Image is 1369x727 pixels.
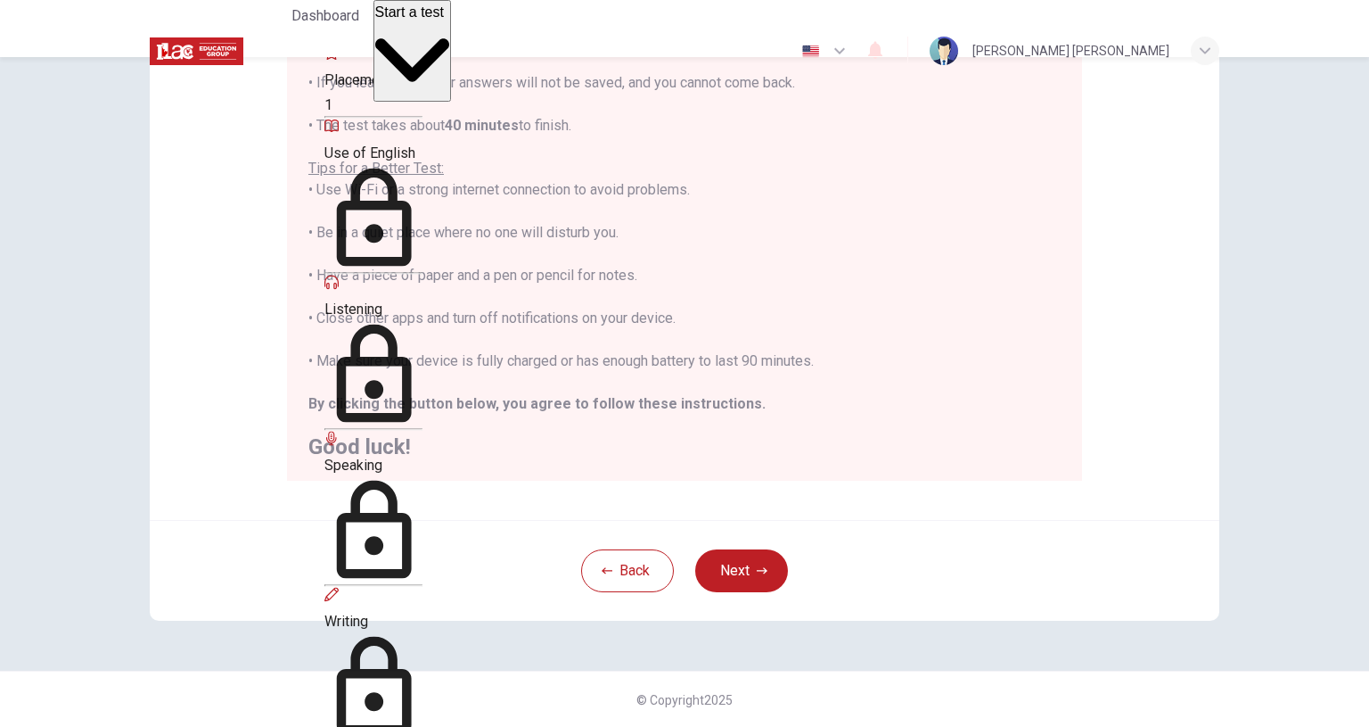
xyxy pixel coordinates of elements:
[324,274,422,428] div: YOU NEED A LICENSE TO ACCESS THIS CONTENT
[324,45,422,116] div: Placement Test1
[972,40,1169,62] div: [PERSON_NAME] [PERSON_NAME]
[799,45,822,58] img: en
[150,33,243,69] img: ILAC logo
[324,145,415,161] span: Use of English
[324,95,422,116] div: 1
[636,693,733,707] span: © Copyright 2025
[150,33,284,69] a: ILAC logo
[291,5,359,27] span: Dashboard
[581,549,674,592] button: Back
[445,117,519,134] b: 40 minutes
[324,118,422,272] div: YOU NEED A LICENSE TO ACCESS THIS CONTENT
[308,436,1061,458] h2: Good luck!
[695,549,788,592] button: Next
[324,301,382,318] span: Listening
[308,395,766,412] b: By clicking the button below, you agree to follow these instructions.
[308,160,444,177] u: Tips for a Better Test:
[375,4,444,20] span: Start a test
[324,457,382,474] span: Speaking
[930,37,958,65] img: Profile picture
[324,430,422,584] div: YOU NEED A LICENSE TO ACCESS THIS CONTENT
[324,613,368,630] span: Writing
